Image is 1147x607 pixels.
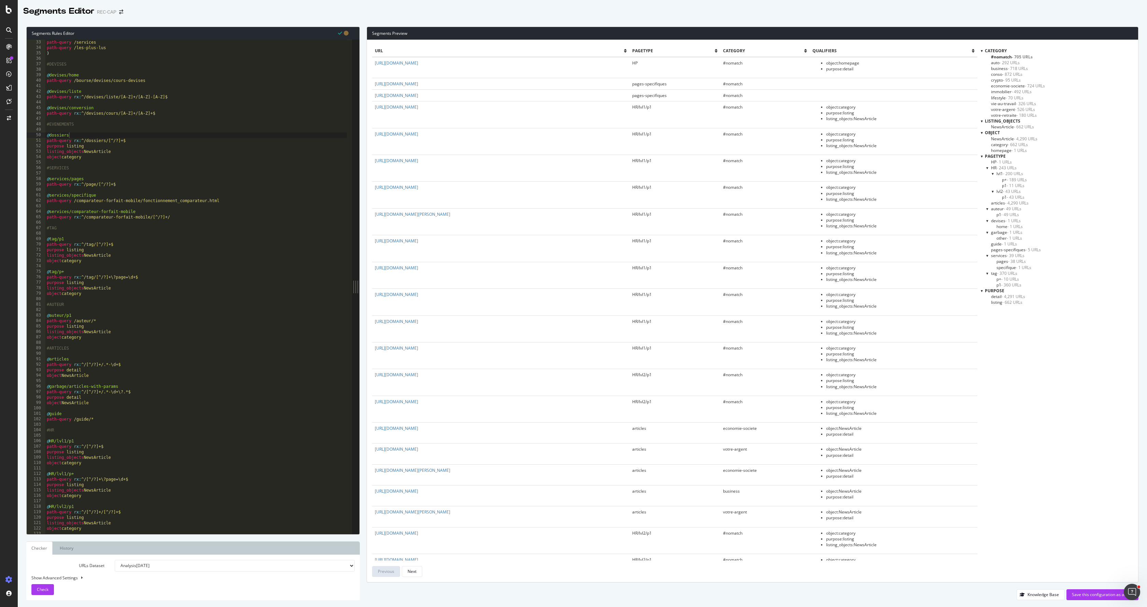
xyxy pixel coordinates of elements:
span: Click to filter category on lifestyle [991,95,1023,101]
a: [URL][DOMAIN_NAME] [375,93,418,98]
div: 50 [27,132,45,138]
div: 57 [27,171,45,176]
span: HR/lvl1/p1 [632,104,652,110]
li: purpose : detail [826,431,975,437]
span: - 492 URLs [1011,89,1032,95]
div: 55 [27,160,45,165]
span: - 718 URLs [1008,66,1028,71]
span: Click to filter pagetype on HR/lvl2/p1 [1002,194,1024,200]
span: Click to filter category on #nomatch [991,54,1033,60]
div: 78 [27,285,45,291]
div: 91 [27,356,45,362]
span: Click to filter category on votre-retraite [991,112,1037,118]
span: Click to filter object on category [991,142,1028,147]
a: History [54,541,79,555]
li: purpose : listing [826,137,975,143]
li: listing_objects : NewsArticle [826,116,975,122]
li: purpose : detail [826,473,975,479]
li: listing_objects : NewsArticle [826,196,975,202]
li: purpose : listing [826,164,975,169]
span: - 200 URLs [1003,171,1023,177]
div: 52 [27,143,45,149]
div: Knowledge Base [1028,592,1059,597]
span: #nomatch [723,399,742,405]
li: object : category [826,372,975,378]
li: object : category [826,104,975,110]
div: 79 [27,291,45,296]
div: 95 [27,378,45,384]
span: Click to filter category on immobilier [991,89,1032,95]
div: 113 [27,477,45,482]
div: 62 [27,198,45,203]
div: arrow-right-arrow-left [119,10,123,14]
div: 74 [27,264,45,269]
span: HR/lvl1/p1 [632,265,652,271]
span: Click to filter pagetype on HR/lvl2 and its children [996,188,1021,194]
span: - 180 URLs [1017,112,1037,118]
span: economie-societe [723,425,757,431]
span: - 43 URLs [1003,188,1021,194]
span: HR/lvl1/p1 [632,345,652,351]
span: votre-argent [723,446,747,452]
div: 38 [27,67,45,72]
div: 112 [27,471,45,477]
div: 51 [27,138,45,143]
li: object : NewsArticle [826,446,975,452]
span: Click to filter pagetype on devises and its children [991,218,1021,224]
span: articles [632,425,646,431]
span: Click to filter pagetype on garbage and its children [991,229,1022,235]
span: Click to filter category on economie-societe [991,83,1045,89]
div: 86 [27,329,45,335]
li: purpose : listing [826,378,975,383]
a: [URL][DOMAIN_NAME] [375,446,418,452]
span: articles [632,488,646,494]
a: [URL][DOMAIN_NAME] [375,265,418,271]
span: Click to filter pagetype on guide [991,241,1017,247]
span: Click to filter category on crypto [991,77,1021,83]
span: Click to filter pagetype on HP [991,159,1012,165]
span: - 370 URLs [997,270,1017,276]
div: 46 [27,111,45,116]
div: 37 [27,61,45,67]
a: [URL][DOMAIN_NAME] [375,319,418,324]
span: #nomatch [723,104,742,110]
div: 97 [27,389,45,395]
div: 107 [27,444,45,449]
span: - 292 URLs [1000,60,1020,66]
span: Click to filter pagetype on devises/home [996,224,1023,229]
span: #nomatch [723,158,742,164]
li: listing_objects : NewsArticle [826,330,975,336]
div: 63 [27,203,45,209]
span: #nomatch [723,292,742,297]
span: Click to filter pagetype on HR/lvl1/p1 [1002,183,1024,188]
span: Click to filter pagetype on HR/lvl1 and its children [996,171,1023,177]
div: 72 [27,253,45,258]
a: [URL][DOMAIN_NAME][PERSON_NAME] [375,467,450,473]
div: 82 [27,307,45,313]
div: 100 [27,406,45,411]
div: 116 [27,493,45,498]
div: 67 [27,225,45,231]
span: pages-specifiques [632,93,667,98]
span: Click to filter pagetype on HR/lvl1/p+ [1002,177,1027,183]
div: 87 [27,335,45,340]
button: Save this configuration as active [1066,589,1138,600]
span: #nomatch [723,81,742,87]
div: 114 [27,482,45,488]
a: [URL][DOMAIN_NAME] [375,425,418,431]
li: object : category [826,158,975,164]
div: 54 [27,154,45,160]
li: purpose : listing [826,110,975,116]
div: 99 [27,400,45,406]
div: 117 [27,498,45,504]
span: - 662 URLs [1002,299,1022,305]
li: object : category [826,131,975,137]
li: listing_objects : NewsArticle [826,277,975,282]
span: pages-specifiques [632,81,667,87]
span: #nomatch [723,345,742,351]
div: 58 [27,176,45,182]
li: listing_objects : NewsArticle [826,169,975,175]
span: business [723,488,740,494]
span: Click to filter pagetype on auteur and its children [991,206,1021,212]
li: listing_objects : NewsArticle [826,357,975,363]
